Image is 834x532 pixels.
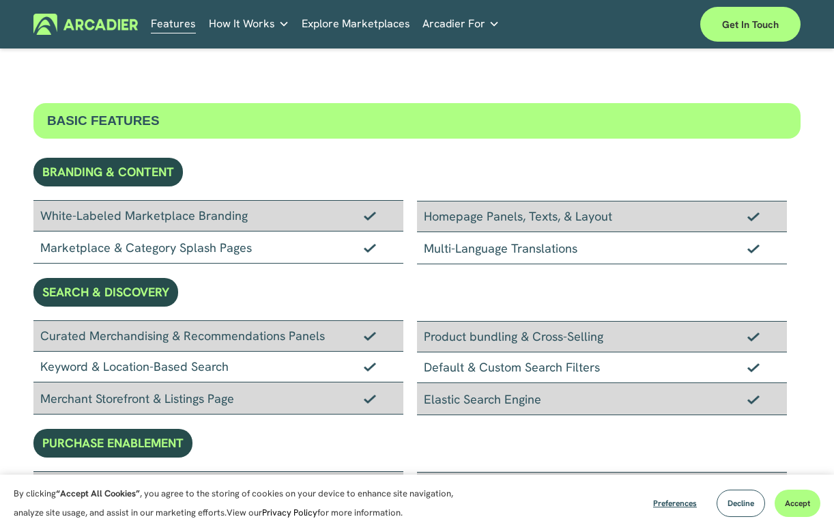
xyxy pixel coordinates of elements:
div: Product bundling & Cross-Selling [417,321,787,352]
div: Homepage Panels, Texts, & Layout [417,201,787,232]
div: PURCHASE ENABLEMENT [33,429,192,458]
a: folder dropdown [422,14,500,35]
div: Curated Merchandising & Recommendations Panels [33,320,403,352]
div: Elastic Search Engine [417,383,787,415]
p: By clicking , you agree to the storing of cookies on your device to enhance site navigation, anal... [14,484,457,522]
div: Marketplace & Category Splash Pages [33,232,403,264]
div: Merchant Storefront & Listings Page [33,382,403,415]
span: How It Works [209,14,275,33]
a: Get in touch [700,7,801,42]
span: Arcadier For [422,14,485,33]
div: Transactional Cart Checkout [33,471,403,503]
span: Decline [728,498,754,509]
img: Checkmark [364,362,376,372]
span: Preferences [653,498,697,509]
img: Checkmark [364,211,376,221]
button: Decline [717,490,765,517]
div: SEARCH & DISCOVERY [33,278,178,307]
div: Multi-Language Translations [417,232,787,264]
a: Explore Marketplaces [302,14,410,35]
a: folder dropdown [209,14,289,35]
div: BASIC FEATURES [33,103,801,139]
img: Arcadier [33,14,138,35]
div: Default & Custom Search Filters [417,352,787,383]
a: Privacy Policy [262,507,317,518]
img: Checkmark [747,212,760,221]
img: Checkmark [364,331,376,341]
img: Checkmark [364,243,376,253]
iframe: Chat Widget [766,466,834,532]
strong: “Accept All Cookies” [56,488,140,499]
img: Checkmark [364,394,376,404]
div: BRANDING & CONTENT [33,158,183,186]
div: Non-Transactional [417,472,787,503]
img: Checkmark [747,244,760,253]
button: Preferences [643,490,707,517]
div: White-Labeled Marketplace Branding [33,200,403,232]
img: Checkmark [747,395,760,404]
a: Features [151,14,196,35]
div: Keyword & Location-Based Search [33,352,403,382]
img: Checkmark [747,332,760,341]
img: Checkmark [747,363,760,372]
